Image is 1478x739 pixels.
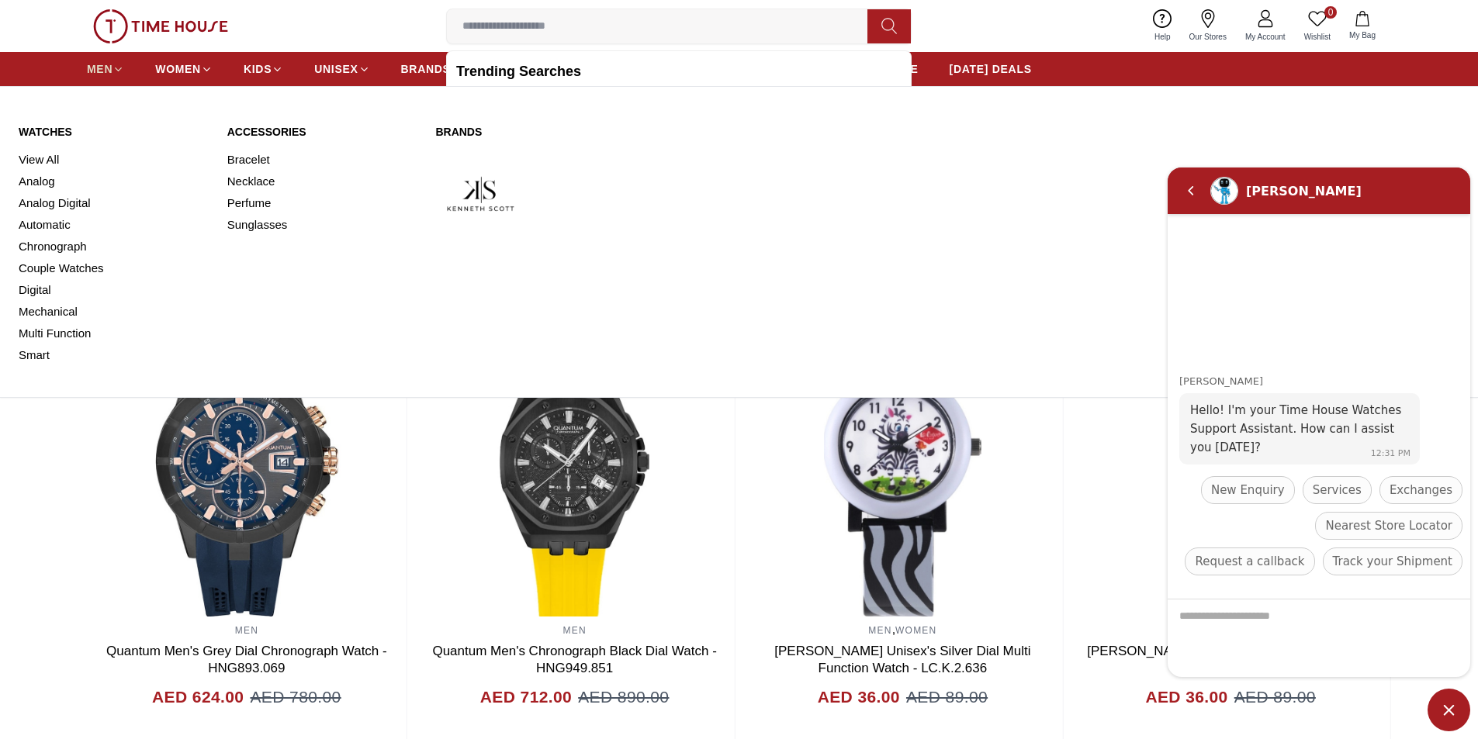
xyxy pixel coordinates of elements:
[19,301,209,323] a: Mechanical
[1164,164,1474,681] iframe: SalesIQ Chat Window
[1324,6,1337,19] span: 0
[578,685,669,710] span: AED 890.00
[1148,31,1177,43] span: Help
[19,236,209,257] a: Chronograph
[19,192,209,214] a: Analog Digital
[19,149,209,171] a: View All
[774,644,1030,675] a: [PERSON_NAME] Unisex's Silver Dial Multi Function Watch - LC.K.2.636
[1428,689,1470,731] span: Minimize live chat window
[1180,6,1236,46] a: Our Stores
[435,251,525,341] img: Slazenger
[1071,306,1390,616] img: Lee Cooper Kids Analog Blue Dial Watch - LC.K.2.869
[1295,6,1340,46] a: 0Wishlist
[227,124,417,140] a: Accessories
[906,685,988,710] span: AED 89.00
[1239,31,1292,43] span: My Account
[1343,29,1382,41] span: My Bag
[19,279,209,301] a: Digital
[950,55,1032,83] a: [DATE] DEALS
[19,171,209,192] a: Analog
[480,685,572,710] h4: AED 712.00
[435,149,525,239] img: Kenneth Scott
[87,55,124,83] a: MEN
[950,61,1032,77] span: [DATE] DEALS
[1234,685,1316,710] span: AED 89.00
[106,644,387,675] a: Quantum Men's Grey Dial Chronograph Watch - HNG893.069
[538,149,628,239] img: Lee Cooper
[1087,644,1374,675] a: [PERSON_NAME] Kids Analog Blue Dial Watch - LC.K.2.869
[314,61,358,77] span: UNISEX
[87,306,407,616] img: Quantum Men's Grey Dial Chronograph Watch - HNG893.069
[235,625,258,636] a: MEN
[244,55,283,83] a: KIDS
[19,124,209,140] a: Watches
[895,625,936,636] a: WOMEN
[562,625,586,636] a: MEN
[155,61,201,77] span: WOMEN
[19,344,209,366] a: Smart
[227,214,417,236] a: Sunglasses
[1183,31,1233,43] span: Our Stores
[227,171,417,192] a: Necklace
[818,685,900,710] h4: AED 36.00
[152,685,244,710] h4: AED 624.00
[1428,689,1470,731] div: Chat Widget
[401,55,451,83] a: BRANDS
[401,61,451,77] span: BRANDS
[250,685,341,710] span: AED 780.00
[641,149,731,239] img: Quantum
[415,306,735,616] img: Quantum Men's Chronograph Black Dial Watch - HNG949.851
[1340,8,1385,44] button: My Bag
[155,55,213,83] a: WOMEN
[435,124,833,140] a: Brands
[1145,6,1180,46] a: Help
[244,61,272,77] span: KIDS
[743,306,1063,616] img: Lee Cooper Unisex's Silver Dial Multi Function Watch - LC.K.2.636
[868,625,891,636] a: MEN
[19,257,209,279] a: Couple Watches
[87,61,112,77] span: MEN
[432,644,716,675] a: Quantum Men's Chronograph Black Dial Watch - HNG949.851
[1298,31,1337,43] span: Wishlist
[1145,685,1227,710] h4: AED 36.00
[19,214,209,236] a: Automatic
[93,9,228,43] img: ...
[19,323,209,344] a: Multi Function
[743,149,833,239] img: Tornado
[227,192,417,214] a: Perfume
[227,149,417,171] a: Bracelet
[456,60,902,82] h2: Trending Searches
[314,55,369,83] a: UNISEX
